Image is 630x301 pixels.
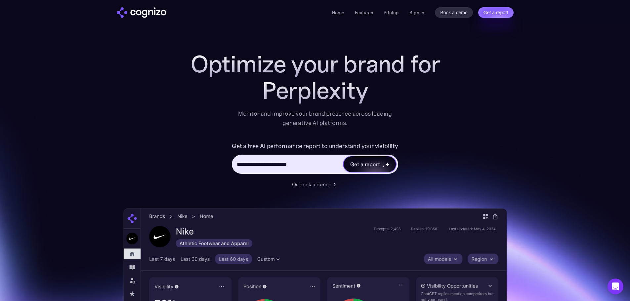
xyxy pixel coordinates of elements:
[608,279,623,294] div: Open Intercom Messenger
[350,160,380,168] div: Get a report
[234,109,397,128] div: Monitor and improve your brand presence across leading generative AI platforms.
[478,7,514,18] a: Get a report
[117,7,166,18] a: home
[409,9,424,17] a: Sign in
[292,180,330,188] div: Or book a demo
[232,141,398,151] label: Get a free AI performance report to understand your visibility
[384,10,399,16] a: Pricing
[117,7,166,18] img: cognizo logo
[382,161,383,162] img: star
[435,7,473,18] a: Book a demo
[382,165,385,168] img: star
[292,180,338,188] a: Or book a demo
[343,156,397,173] a: Get a reportstarstarstar
[183,51,447,77] h1: Optimize your brand for
[385,162,390,167] img: star
[183,77,447,104] div: Perplexity
[355,10,373,16] a: Features
[332,10,344,16] a: Home
[232,141,398,177] form: Hero URL Input Form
